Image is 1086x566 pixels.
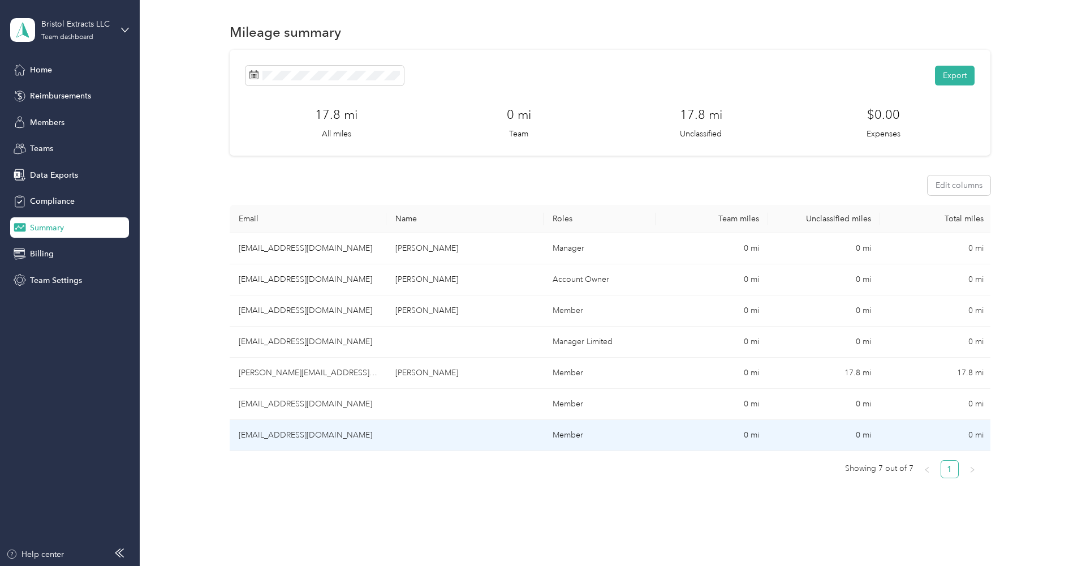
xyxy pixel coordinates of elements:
td: 0 mi [768,233,880,264]
th: Email [230,205,387,233]
td: Manager Limited [544,327,656,358]
td: 0 mi [768,264,880,295]
span: Compliance [30,195,75,207]
span: Team Settings [30,275,82,286]
td: Steve Huber [386,358,544,389]
td: 0 mi [656,420,768,451]
li: Next Page [963,460,981,478]
span: Home [30,64,52,76]
th: Unclassified miles [768,205,880,233]
p: All miles [322,128,351,140]
p: Team [509,128,528,140]
a: 1 [941,461,958,478]
span: Summary [30,222,64,234]
td: Jason Parshall [386,233,544,264]
h3: 17.8 mi [315,105,357,124]
td: 17.8 mi [880,358,992,389]
td: lrae@bristolextracts.com [230,295,387,327]
div: Team dashboard [41,34,93,41]
h3: 17.8 mi [680,105,722,124]
button: Export [935,66,975,85]
iframe: Everlance-gr Chat Button Frame [1023,503,1086,566]
li: 1 [941,460,959,478]
th: Roles [544,205,656,233]
td: 0 mi [656,264,768,295]
td: Member [544,358,656,389]
td: 0 mi [880,389,992,420]
td: 0 mi [880,264,992,295]
td: 0 mi [880,233,992,264]
td: Member [544,295,656,327]
th: Total miles [880,205,992,233]
td: 0 mi [656,358,768,389]
td: 0 mi [656,389,768,420]
span: Teams [30,143,53,155]
button: right [963,460,981,478]
td: Manager [544,233,656,264]
td: 0 mi [880,295,992,327]
td: Lindsay D'Ottavio [386,295,544,327]
td: apellett@bristolextracts.com [230,420,387,451]
td: 0 mi [656,327,768,358]
td: admin@bristolextracts.com [230,327,387,358]
th: Team miles [656,205,768,233]
td: 0 mi [880,327,992,358]
button: left [918,460,936,478]
td: 0 mi [656,295,768,327]
span: Billing [30,248,54,260]
td: pminotti@bristolextracts.com [230,264,387,295]
td: 0 mi [880,420,992,451]
td: jparshall@bristolextracts.com [230,233,387,264]
p: Expenses [867,128,900,140]
td: 0 mi [768,295,880,327]
span: right [969,466,976,473]
td: 0 mi [768,420,880,451]
h1: Mileage summary [230,26,341,38]
td: 17.8 mi [768,358,880,389]
h3: 0 mi [507,105,531,124]
td: Member [544,389,656,420]
span: Members [30,117,64,128]
li: Previous Page [918,460,936,478]
td: Account Owner [544,264,656,295]
p: Unclassified [680,128,722,140]
td: steve.huber@bristolextracts.com [230,358,387,389]
button: Edit columns [928,175,990,195]
td: pjt12392@gmail.com [230,389,387,420]
td: Peter D Minotti [386,264,544,295]
span: Data Exports [30,169,78,181]
span: Reimbursements [30,90,91,102]
td: 0 mi [656,233,768,264]
span: Showing 7 out of 7 [845,460,913,477]
button: Help center [6,548,64,560]
th: Name [386,205,544,233]
div: Bristol Extracts LLC [41,18,112,30]
td: 0 mi [768,389,880,420]
td: 0 mi [768,327,880,358]
span: left [924,466,930,473]
td: Member [544,420,656,451]
h3: $0.00 [867,105,900,124]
